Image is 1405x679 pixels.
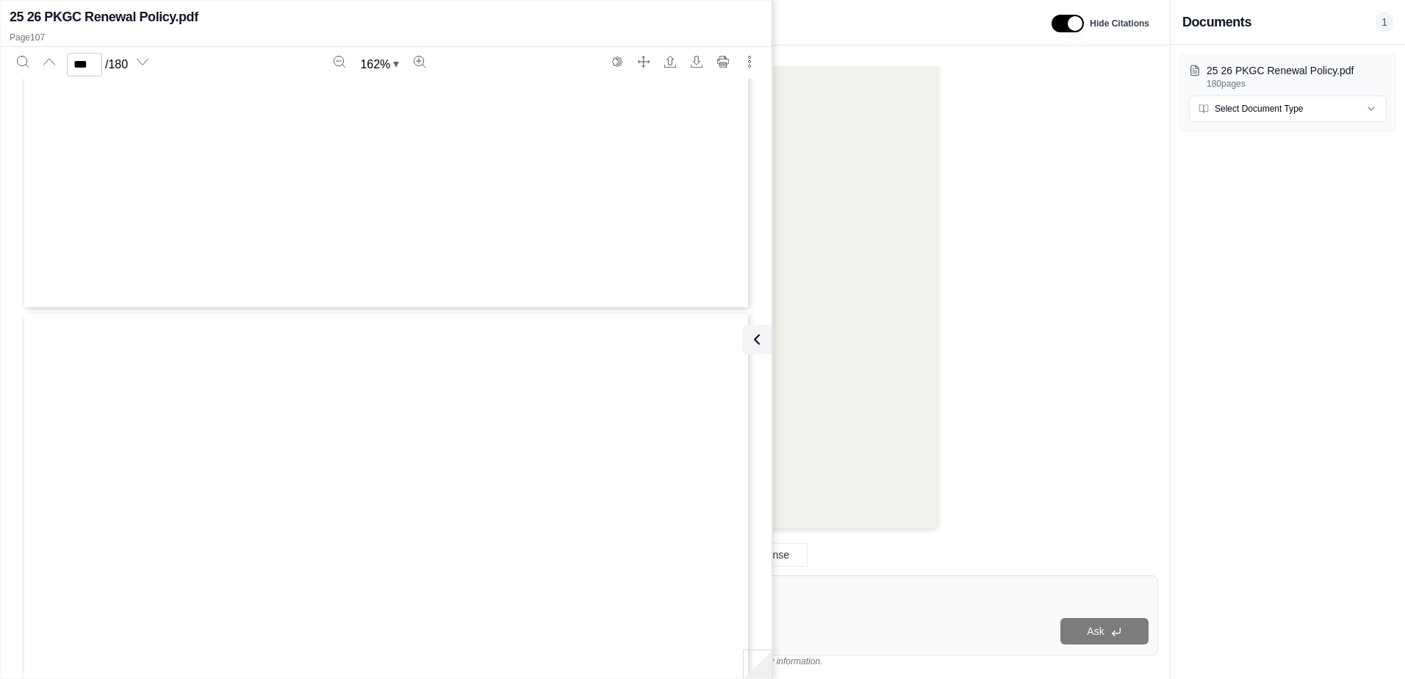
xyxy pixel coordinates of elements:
button: Previous page [37,50,61,73]
button: 25 26 PKGC Renewal Policy.pdf180pages [1189,63,1387,90]
button: Download [685,50,708,73]
button: Switch to the dark theme [606,50,629,73]
p: 180 pages [1207,78,1387,90]
span: / 180 [105,56,128,73]
button: Print [711,50,735,73]
button: Zoom out [328,50,351,73]
button: Ask [1060,618,1149,644]
button: Open file [658,50,682,73]
h2: 25 26 PKGC Renewal Policy.pdf [10,7,198,27]
button: Zoom in [408,50,431,73]
p: Page 107 [10,32,763,43]
button: Next page [131,50,154,73]
h3: Documents [1182,12,1251,32]
button: Zoom document [354,53,405,76]
button: Search [11,50,35,73]
input: Enter a page number [67,53,102,76]
span: 162 % [360,56,390,73]
p: 25 26 PKGC Renewal Policy.pdf [1207,63,1387,78]
button: Full screen [632,50,655,73]
span: Hide Citations [1090,18,1149,29]
span: 1 [1376,12,1393,32]
button: More actions [738,50,761,73]
span: Ask [1087,625,1104,637]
